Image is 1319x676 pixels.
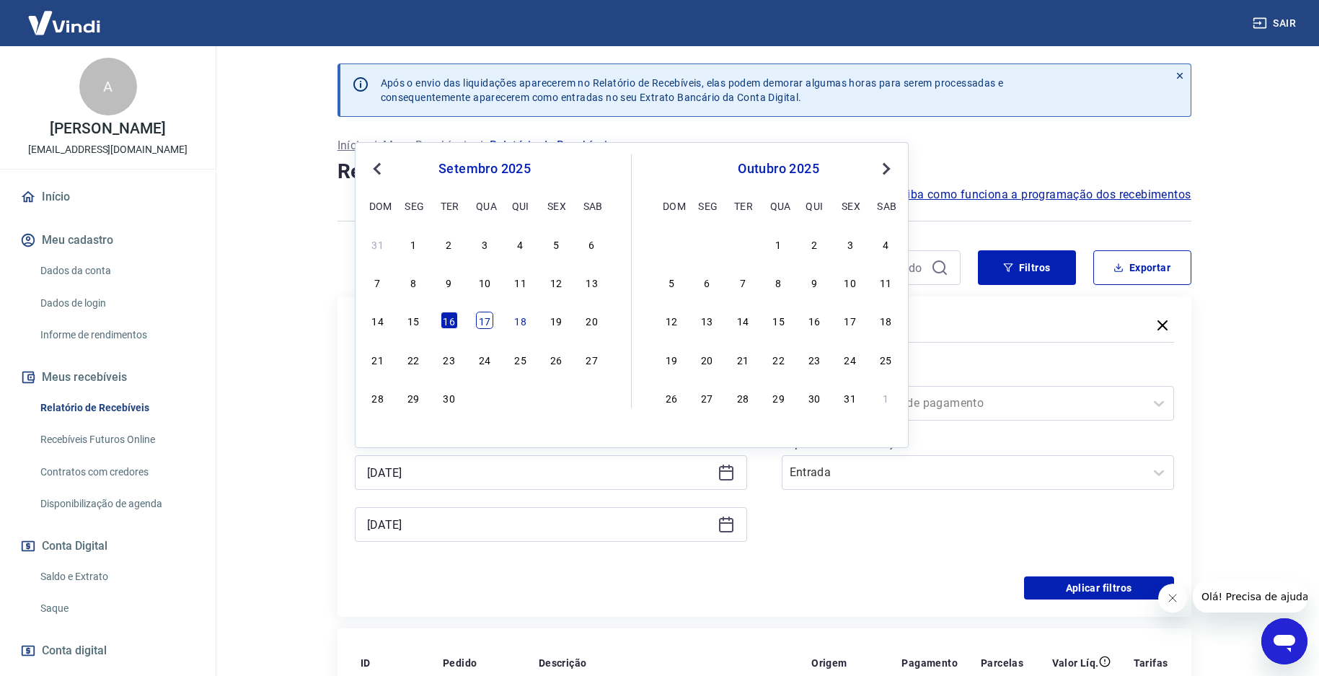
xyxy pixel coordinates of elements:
[512,235,529,253] div: Choose quinta-feira, 4 de setembro de 2025
[583,351,601,368] div: Choose sábado, 27 de setembro de 2025
[338,157,1191,186] h4: Relatório de Recebíveis
[698,273,715,291] div: Choose segunda-feira, 6 de outubro de 2025
[476,351,493,368] div: Choose quarta-feira, 24 de setembro de 2025
[1024,576,1174,600] button: Aplicar filtros
[806,351,823,368] div: Choose quinta-feira, 23 de outubro de 2025
[35,594,198,623] a: Saque
[583,389,601,406] div: Choose sábado, 4 de outubro de 2025
[490,137,614,154] p: Relatório de Recebíveis
[901,656,958,670] p: Pagamento
[770,235,788,253] div: Choose quarta-feira, 1 de outubro de 2025
[770,197,788,214] div: qua
[547,273,565,291] div: Choose sexta-feira, 12 de setembro de 2025
[547,312,565,329] div: Choose sexta-feira, 19 de setembro de 2025
[35,489,198,519] a: Disponibilização de agenda
[338,137,366,154] a: Início
[698,389,715,406] div: Choose segunda-feira, 27 de outubro de 2025
[547,235,565,253] div: Choose sexta-feira, 5 de setembro de 2025
[367,462,712,483] input: Data inicial
[1134,656,1168,670] p: Tarifas
[806,235,823,253] div: Choose quinta-feira, 2 de outubro de 2025
[441,351,458,368] div: Choose terça-feira, 23 de setembro de 2025
[476,197,493,214] div: qua
[894,186,1191,203] span: Saiba como funciona a programação dos recebimentos
[35,425,198,455] a: Recebíveis Futuros Online
[369,273,387,291] div: Choose domingo, 7 de setembro de 2025
[35,289,198,318] a: Dados de login
[367,160,602,177] div: setembro 2025
[17,1,111,45] img: Vindi
[734,389,751,406] div: Choose terça-feira, 28 de outubro de 2025
[877,351,894,368] div: Choose sábado, 25 de outubro de 2025
[441,312,458,329] div: Choose terça-feira, 16 de setembro de 2025
[785,366,1171,383] label: Forma de Pagamento
[1093,250,1191,285] button: Exportar
[698,351,715,368] div: Choose segunda-feira, 20 de outubro de 2025
[369,197,387,214] div: dom
[877,197,894,214] div: sab
[1250,10,1302,37] button: Sair
[734,273,751,291] div: Choose terça-feira, 7 de outubro de 2025
[663,273,680,291] div: Choose domingo, 5 de outubro de 2025
[35,256,198,286] a: Dados da conta
[35,457,198,487] a: Contratos com credores
[17,224,198,256] button: Meu cadastro
[79,58,137,115] div: A
[661,233,896,408] div: month 2025-10
[842,197,859,214] div: sex
[877,235,894,253] div: Choose sábado, 4 de outubro de 2025
[405,351,422,368] div: Choose segunda-feira, 22 de setembro de 2025
[539,656,587,670] p: Descrição
[734,312,751,329] div: Choose terça-feira, 14 de outubro de 2025
[734,351,751,368] div: Choose terça-feira, 21 de outubro de 2025
[1052,656,1099,670] p: Valor Líq.
[476,235,493,253] div: Choose quarta-feira, 3 de setembro de 2025
[405,273,422,291] div: Choose segunda-feira, 8 de setembro de 2025
[405,312,422,329] div: Choose segunda-feira, 15 de setembro de 2025
[842,235,859,253] div: Choose sexta-feira, 3 de outubro de 2025
[383,137,472,154] a: Meus Recebíveis
[476,273,493,291] div: Choose quarta-feira, 10 de setembro de 2025
[878,160,895,177] button: Next Month
[476,312,493,329] div: Choose quarta-feira, 17 de setembro de 2025
[512,351,529,368] div: Choose quinta-feira, 25 de setembro de 2025
[35,393,198,423] a: Relatório de Recebíveis
[35,320,198,350] a: Informe de rendimentos
[367,514,712,535] input: Data final
[547,389,565,406] div: Choose sexta-feira, 3 de outubro de 2025
[28,142,188,157] p: [EMAIL_ADDRESS][DOMAIN_NAME]
[877,273,894,291] div: Choose sábado, 11 de outubro de 2025
[478,137,483,154] p: /
[405,197,422,214] div: seg
[806,273,823,291] div: Choose quinta-feira, 9 de outubro de 2025
[361,656,371,670] p: ID
[35,562,198,592] a: Saldo e Extrato
[734,235,751,253] div: Choose terça-feira, 30 de setembro de 2025
[770,351,788,368] div: Choose quarta-feira, 22 de outubro de 2025
[770,312,788,329] div: Choose quarta-feira, 15 de outubro de 2025
[547,197,565,214] div: sex
[441,235,458,253] div: Choose terça-feira, 2 de setembro de 2025
[50,121,165,136] p: [PERSON_NAME]
[17,635,198,667] a: Conta digital
[663,351,680,368] div: Choose domingo, 19 de outubro de 2025
[663,235,680,253] div: Choose domingo, 28 de setembro de 2025
[17,530,198,562] button: Conta Digital
[698,312,715,329] div: Choose segunda-feira, 13 de outubro de 2025
[663,197,680,214] div: dom
[663,389,680,406] div: Choose domingo, 26 de outubro de 2025
[369,235,387,253] div: Choose domingo, 31 de agosto de 2025
[842,351,859,368] div: Choose sexta-feira, 24 de outubro de 2025
[806,197,823,214] div: qui
[842,273,859,291] div: Choose sexta-feira, 10 de outubro de 2025
[369,312,387,329] div: Choose domingo, 14 de setembro de 2025
[405,389,422,406] div: Choose segunda-feira, 29 de setembro de 2025
[441,197,458,214] div: ter
[877,389,894,406] div: Choose sábado, 1 de novembro de 2025
[547,351,565,368] div: Choose sexta-feira, 26 de setembro de 2025
[441,273,458,291] div: Choose terça-feira, 9 de setembro de 2025
[443,656,477,670] p: Pedido
[806,389,823,406] div: Choose quinta-feira, 30 de outubro de 2025
[583,273,601,291] div: Choose sábado, 13 de setembro de 2025
[734,197,751,214] div: ter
